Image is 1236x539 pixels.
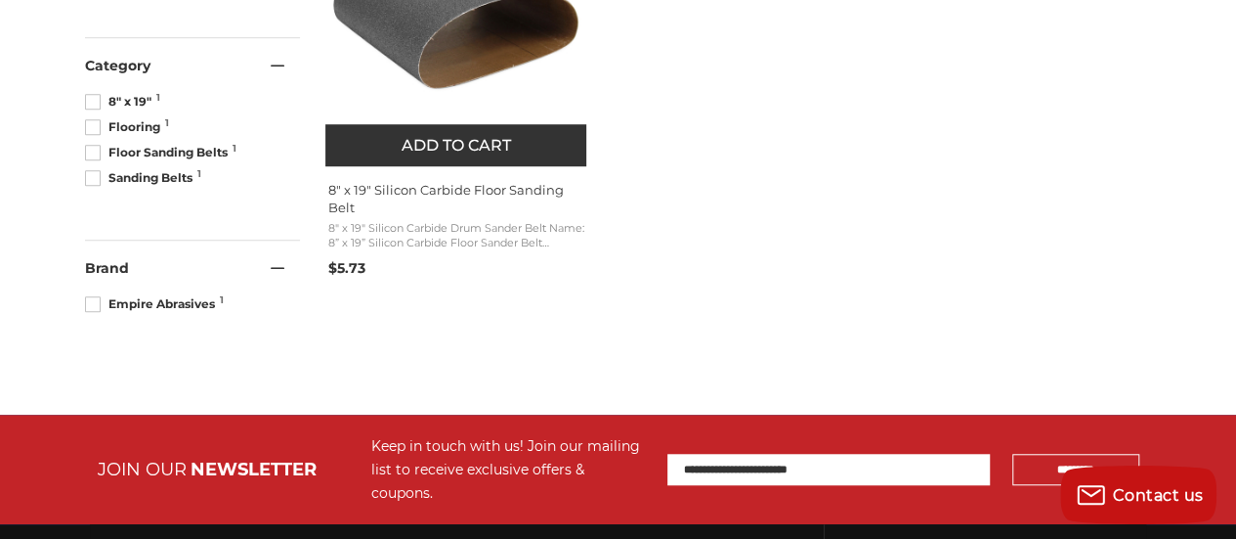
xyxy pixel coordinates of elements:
span: Sanding Belts [85,169,198,187]
span: 1 [165,118,169,128]
span: Empire Abrasives [85,295,221,313]
div: Keep in touch with us! Join our mailing list to receive exclusive offers & coupons. [371,434,648,505]
span: 8" x 19" Silicon Carbide Drum Sander Belt Name: 8” x 19” Silicon Carbide Floor Sander Belt Descri... [328,221,585,251]
span: 8" x 19" Silicon Carbide Floor Sanding Belt [328,181,585,216]
span: Category [85,57,150,74]
span: $5.73 [328,259,365,277]
span: 1 [156,93,160,103]
span: Floor Sanding Belts [85,144,234,161]
span: 1 [220,295,224,305]
span: JOIN OUR [98,459,187,480]
span: 8" x 19" [85,93,157,111]
span: Brand [85,259,129,277]
button: Add to cart [325,124,586,166]
span: 1 [197,169,201,179]
button: Contact us [1060,466,1216,524]
span: NEWSLETTER [191,459,317,480]
span: Contact us [1113,486,1204,505]
span: 1 [233,144,236,154]
span: Flooring [85,118,166,136]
